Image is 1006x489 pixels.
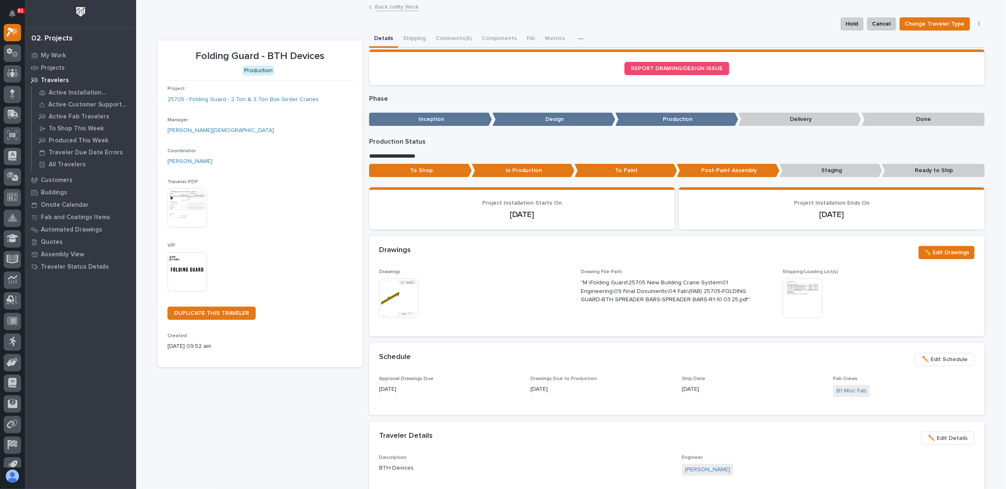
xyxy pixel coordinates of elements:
[919,246,975,259] button: ✏️ Edit Drawings
[49,113,109,120] p: Active Fab Travelers
[174,310,249,316] span: DUPLICATE THIS TRAVELER
[841,17,864,31] button: Hold
[794,200,869,206] span: Project Installation Ends On
[10,10,21,23] div: Notifications81
[398,31,431,48] button: Shipping
[682,376,705,381] span: Ship Date
[379,376,433,381] span: Approval Drawings Due
[581,279,753,304] p: "M:\Folding Guard\25705 New Building Crane System\01 Engineering\09 Final Documents\04 Fab\(FAB) ...
[780,164,882,177] p: Staging
[167,157,212,166] a: [PERSON_NAME]
[530,376,597,381] span: Drawings Due to Production
[375,2,419,11] a: Back toMy Work
[905,19,965,29] span: Change Traveler Type
[18,8,24,14] p: 81
[167,118,188,123] span: Manager
[167,86,185,91] span: Project
[32,99,136,110] a: Active Customer Support Travelers
[431,31,477,48] button: Comments (6)
[25,186,136,198] a: Buildings
[540,31,570,48] button: Metrics
[41,64,65,72] p: Projects
[167,50,353,62] p: Folding Guard - BTH Devices
[624,62,729,75] a: REPORT DRAWING/DESIGN ISSUE
[369,95,985,103] p: Phase
[25,236,136,248] a: Quotes
[924,248,969,257] span: ✏️ Edit Drawings
[73,4,88,19] img: Workspace Logo
[379,246,411,255] h2: Drawings
[369,138,985,146] p: Production Status
[31,34,73,43] div: 02. Projects
[685,465,730,474] a: [PERSON_NAME]
[41,77,69,84] p: Travelers
[167,342,353,351] p: [DATE] 09:52 am
[167,333,187,338] span: Created
[32,146,136,158] a: Traveler Due Date Errors
[369,31,398,48] button: Details
[872,19,891,29] span: Cancel
[915,353,975,366] button: ✏️ Edit Schedule
[32,111,136,122] a: Active Fab Travelers
[379,210,665,220] p: [DATE]
[167,180,198,184] span: Traveler PDF
[25,61,136,74] a: Projects
[482,200,562,206] span: Project Installation Starts On
[48,101,130,109] p: Active Customer Support Travelers
[689,210,975,220] p: [DATE]
[25,223,136,236] a: Automated Drawings
[32,87,136,98] a: Active Installation Travelers
[167,243,175,248] span: VIP
[25,174,136,186] a: Customers
[783,269,839,274] span: Shipping/Loading List(s)
[581,269,622,274] span: Drawing File Path
[379,353,411,362] h2: Schedule
[41,239,63,246] p: Quotes
[492,113,615,126] p: Design
[477,31,522,48] button: Components
[862,113,985,126] p: Done
[243,66,274,76] div: Production
[379,432,433,441] h2: Traveler Details
[4,468,21,485] button: users-avatar
[25,211,136,223] a: Fab and Coatings Items
[41,189,67,196] p: Buildings
[882,164,985,177] p: Ready to Ship
[25,198,136,211] a: Onsite Calendar
[928,433,968,443] span: ✏️ Edit Details
[25,260,136,273] a: Traveler Status Details
[677,164,780,177] p: Post-Paint Assembly
[379,455,406,460] span: Description
[25,49,136,61] a: My Work
[921,432,975,445] button: ✏️ Edit Details
[682,455,703,460] span: Engineer
[472,164,575,177] p: In Production
[379,464,672,472] p: BTH Devices
[41,226,102,234] p: Automated Drawings
[49,137,108,144] p: Produced This Week
[846,19,858,29] span: Hold
[49,149,123,156] p: Traveler Due Date Errors
[682,385,823,394] p: [DATE]
[379,385,521,394] p: [DATE]
[922,354,968,364] span: ✏️ Edit Schedule
[530,385,672,394] p: [DATE]
[41,251,84,258] p: Assembly View
[369,113,492,126] p: Inception
[41,201,89,209] p: Onsite Calendar
[167,307,256,320] a: DUPLICATE THIS TRAVELER
[4,5,21,22] button: Notifications
[167,95,319,104] a: 25705 - Folding Guard - 2 Ton & 3 Ton Box Girder Cranes
[836,387,867,395] a: B1 Misc Fab
[522,31,540,48] button: FAI
[25,248,136,260] a: Assembly View
[615,113,738,126] p: Production
[41,52,66,59] p: My Work
[41,263,109,271] p: Traveler Status Details
[41,214,110,221] p: Fab and Coatings Items
[575,164,677,177] p: To Paint
[32,135,136,146] a: Produced This Week
[900,17,970,31] button: Change Traveler Type
[631,66,723,71] span: REPORT DRAWING/DESIGN ISSUE
[738,113,861,126] p: Delivery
